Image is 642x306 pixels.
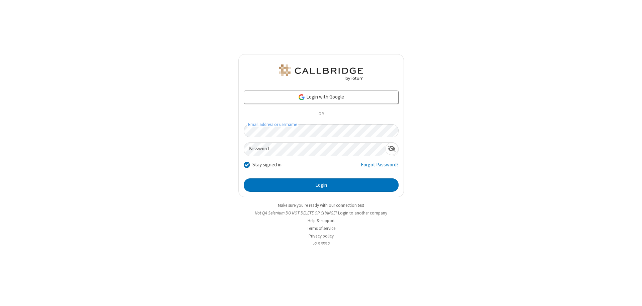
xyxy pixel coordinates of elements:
a: Privacy policy [309,233,334,239]
button: Login [244,178,399,192]
a: Terms of service [307,225,335,231]
label: Stay signed in [252,161,282,169]
li: v2.6.353.2 [238,241,404,247]
input: Password [244,143,385,156]
span: OR [316,110,326,119]
a: Forgot Password? [361,161,399,174]
a: Help & support [308,218,335,223]
li: Not QA Selenium DO NOT DELETE OR CHANGE? [238,210,404,216]
a: Make sure you're ready with our connection test [278,202,364,208]
a: Login with Google [244,91,399,104]
img: QA Selenium DO NOT DELETE OR CHANGE [278,64,364,81]
button: Login to another company [338,210,387,216]
input: Email address or username [244,124,399,137]
img: google-icon.png [298,94,305,101]
div: Show password [385,143,398,155]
